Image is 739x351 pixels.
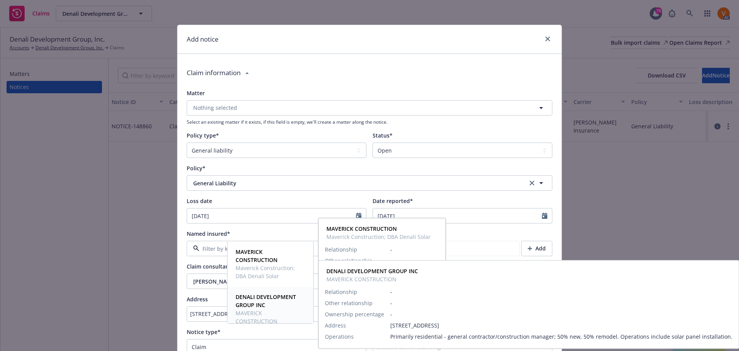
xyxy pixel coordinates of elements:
span: Select an existing matter if it exists, if this field is empty, we'll create a matter along the n... [187,119,552,125]
span: Primarily residential - general contractor/construction manager; 50% new, 50% remodel. Operations... [390,333,732,341]
span: Date reported* [373,197,413,205]
button: General Liabilityclear selection [187,175,552,191]
span: Operations [325,333,354,341]
span: Address [187,296,208,303]
span: Policy type* [187,132,219,139]
strong: DENALI DEVELOPMENT GROUP INC [236,293,296,309]
span: [STREET_ADDRESS] [390,321,732,329]
span: Relationship [325,245,357,254]
span: Maverick Construction; DBA Denali Solar [326,233,431,241]
span: Loss date [187,197,212,205]
h1: Add notice [187,34,219,44]
span: MAVERICK CONSTRUCTION [236,309,304,325]
span: Status* [373,132,393,139]
span: - [390,257,439,265]
span: General Liability [193,179,502,187]
button: Add [521,241,552,256]
span: - [390,299,732,307]
input: MM/DD/YYYY [187,208,356,223]
span: Relationship [325,288,357,296]
div: Claim information [187,62,241,84]
span: Claim consultant [187,263,231,270]
button: [STREET_ADDRESS] [187,306,366,322]
button: [PERSON_NAME]clear selection [187,274,366,289]
div: Claim information [187,62,552,84]
span: - [390,245,439,254]
strong: DENALI DEVELOPMENT GROUP INC [326,267,418,275]
span: - [390,288,732,296]
span: Maverick Construction; DBA Denali Solar [236,264,304,280]
div: [STREET_ADDRESS] [190,310,355,318]
input: Filter by keyword [199,245,346,253]
span: Ownership percentage [325,310,384,318]
span: Other relationship [325,257,373,265]
strong: MAVERICK CONSTRUCTION [326,225,397,232]
span: Matter [187,89,205,97]
span: Address [325,321,346,329]
a: clear selection [527,178,537,188]
span: MAVERICK CONSTRUCTION [326,275,418,283]
button: Nothing selected [187,100,552,116]
svg: Calendar [542,213,547,219]
span: Policy* [187,165,206,172]
input: MM/DD/YYYY [373,208,542,223]
span: - [390,310,732,318]
strong: MAVERICK CONSTRUCTION [236,248,278,264]
span: [PERSON_NAME] [193,277,335,286]
div: Add [528,241,546,256]
a: close [543,34,552,44]
span: Named insured* [187,230,230,237]
span: Nothing selected [193,104,237,112]
span: Notice type* [187,328,221,336]
svg: Calendar [356,213,361,219]
span: Other relationship [325,299,373,307]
